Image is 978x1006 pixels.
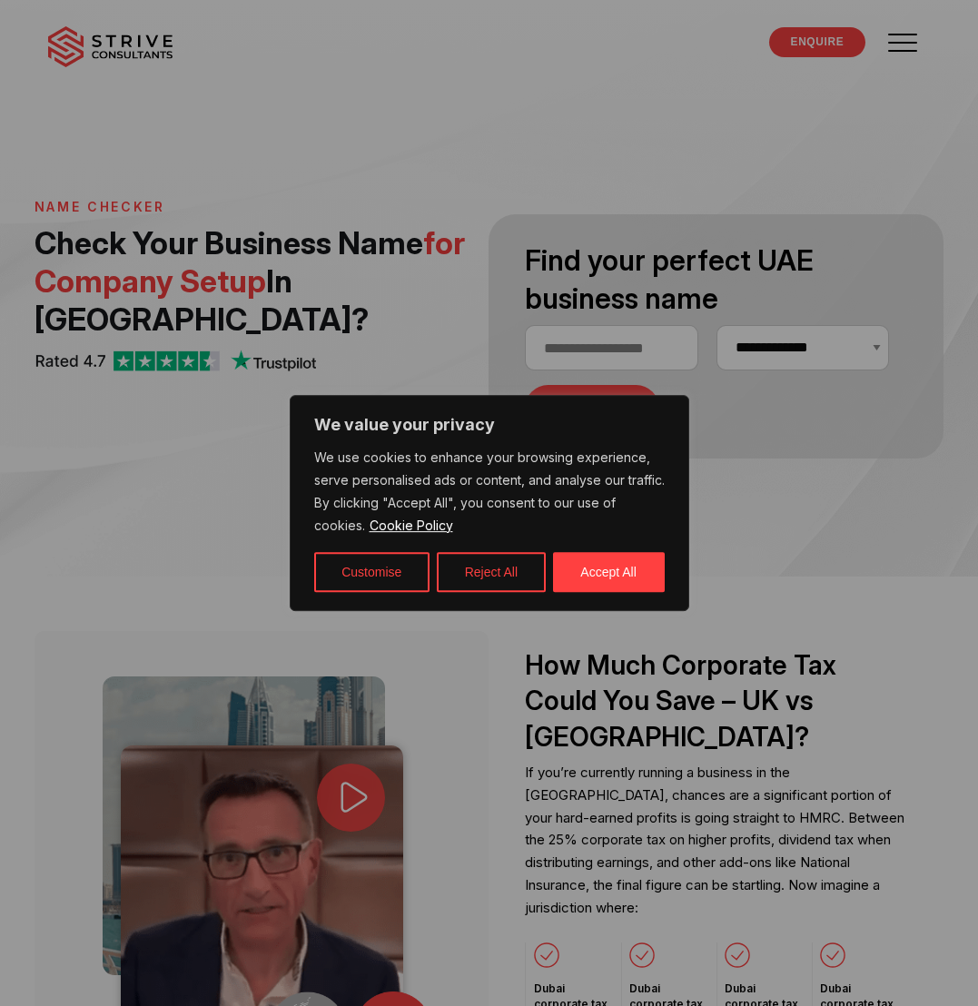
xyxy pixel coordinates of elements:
[369,517,454,534] a: Cookie Policy
[437,552,546,592] button: Reject All
[290,395,689,611] div: We value your privacy
[314,414,665,436] p: We value your privacy
[314,447,665,538] p: We use cookies to enhance your browsing experience, serve personalised ads or content, and analys...
[314,552,430,592] button: Customise
[553,552,665,592] button: Accept All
